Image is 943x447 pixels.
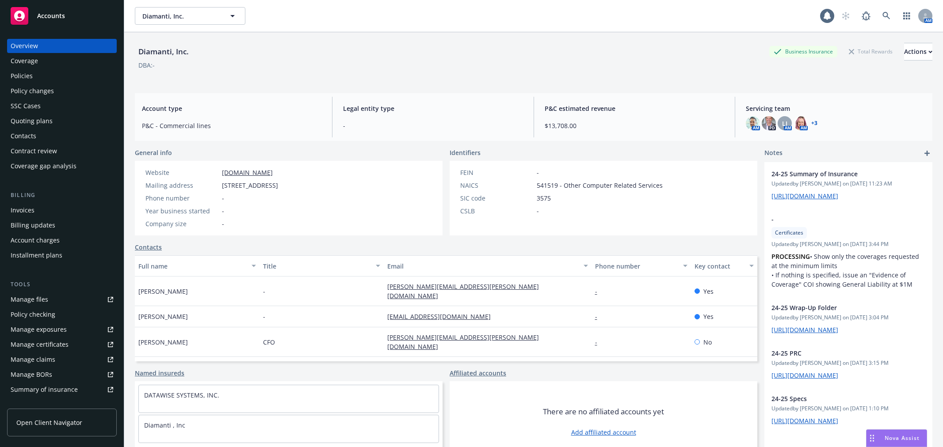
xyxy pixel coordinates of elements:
[11,248,62,262] div: Installment plans
[703,337,712,347] span: No
[764,296,932,341] div: 24-25 Wrap-Up FolderUpdatedby [PERSON_NAME] on [DATE] 3:04 PM[URL][DOMAIN_NAME]
[145,219,218,228] div: Company size
[762,116,776,130] img: photo
[545,104,724,113] span: P&C estimated revenue
[922,148,932,159] a: add
[138,287,188,296] span: [PERSON_NAME]
[11,144,57,158] div: Contract review
[771,405,925,413] span: Updated by [PERSON_NAME] on [DATE] 1:10 PM
[771,314,925,322] span: Updated by [PERSON_NAME] on [DATE] 3:04 PM
[7,307,117,322] a: Policy checking
[878,7,895,25] a: Search
[771,252,810,261] strong: PROCESSING
[595,338,604,346] a: -
[11,307,55,322] div: Policy checking
[7,39,117,53] a: Overview
[387,333,539,351] a: [PERSON_NAME][EMAIL_ADDRESS][PERSON_NAME][DOMAIN_NAME]
[11,292,48,307] div: Manage files
[263,312,265,321] span: -
[771,169,902,178] span: 24-25 Summary of Insurance
[11,69,33,83] div: Policies
[771,394,902,403] span: 24-25 Specs
[7,203,117,217] a: Invoices
[135,7,245,25] button: Diamanti, Inc.
[691,255,757,277] button: Key contact
[450,368,506,378] a: Affiliated accounts
[37,12,65,19] span: Accounts
[7,383,117,397] a: Summary of insurance
[11,84,54,98] div: Policy changes
[11,322,67,337] div: Manage exposures
[898,7,916,25] a: Switch app
[592,255,691,277] button: Phone number
[7,69,117,83] a: Policies
[775,229,803,237] span: Certificates
[222,181,278,190] span: [STREET_ADDRESS]
[7,114,117,128] a: Quoting plans
[460,193,533,203] div: SIC code
[771,326,838,334] a: [URL][DOMAIN_NAME]
[764,148,783,159] span: Notes
[460,168,533,177] div: FEIN
[543,406,664,417] span: There are no affiliated accounts yet
[703,312,714,321] span: Yes
[222,193,224,203] span: -
[771,349,902,358] span: 24-25 PRC
[7,233,117,247] a: Account charges
[837,7,855,25] a: Start snowing
[771,252,925,289] p: • Show only the coverages requested at the minimum limits • If nothing is specified, issue an "Ev...
[904,43,932,61] button: Actions
[11,352,55,367] div: Manage claims
[537,206,539,216] span: -
[771,359,925,367] span: Updated by [PERSON_NAME] on [DATE] 3:15 PM
[571,428,636,437] a: Add affiliated account
[7,322,117,337] a: Manage exposures
[7,4,117,28] a: Accounts
[11,383,78,397] div: Summary of insurance
[7,292,117,307] a: Manage files
[811,121,817,126] a: +3
[222,206,224,216] span: -
[771,192,838,200] a: [URL][DOMAIN_NAME]
[7,84,117,98] a: Policy changes
[7,352,117,367] a: Manage claims
[135,255,260,277] button: Full name
[595,312,604,321] a: -
[857,7,875,25] a: Report a Bug
[7,280,117,289] div: Tools
[144,421,185,429] a: Diamanti , Inc
[263,287,265,296] span: -
[595,287,604,295] a: -
[384,255,591,277] button: Email
[771,303,902,312] span: 24-25 Wrap-Up Folder
[771,215,902,224] span: -
[460,181,533,190] div: NAICS
[263,337,275,347] span: CFO
[7,248,117,262] a: Installment plans
[782,119,787,128] span: LI
[771,417,838,425] a: [URL][DOMAIN_NAME]
[537,181,663,190] span: 541519 - Other Computer Related Services
[135,242,162,252] a: Contacts
[11,233,60,247] div: Account charges
[771,371,838,379] a: [URL][DOMAIN_NAME]
[7,144,117,158] a: Contract review
[343,104,523,113] span: Legal entity type
[11,99,41,113] div: SSC Cases
[867,430,878,447] div: Drag to move
[145,168,218,177] div: Website
[746,116,760,130] img: photo
[222,219,224,228] span: -
[7,218,117,232] a: Billing updates
[387,261,578,271] div: Email
[145,193,218,203] div: Phone number
[7,99,117,113] a: SSC Cases
[764,162,932,208] div: 24-25 Summary of InsuranceUpdatedby [PERSON_NAME] on [DATE] 11:23 AM[URL][DOMAIN_NAME]
[142,11,219,21] span: Diamanti, Inc.
[222,168,273,177] a: [DOMAIN_NAME]
[11,337,69,352] div: Manage certificates
[135,46,192,57] div: Diamanti, Inc.
[450,148,481,157] span: Identifiers
[142,104,321,113] span: Account type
